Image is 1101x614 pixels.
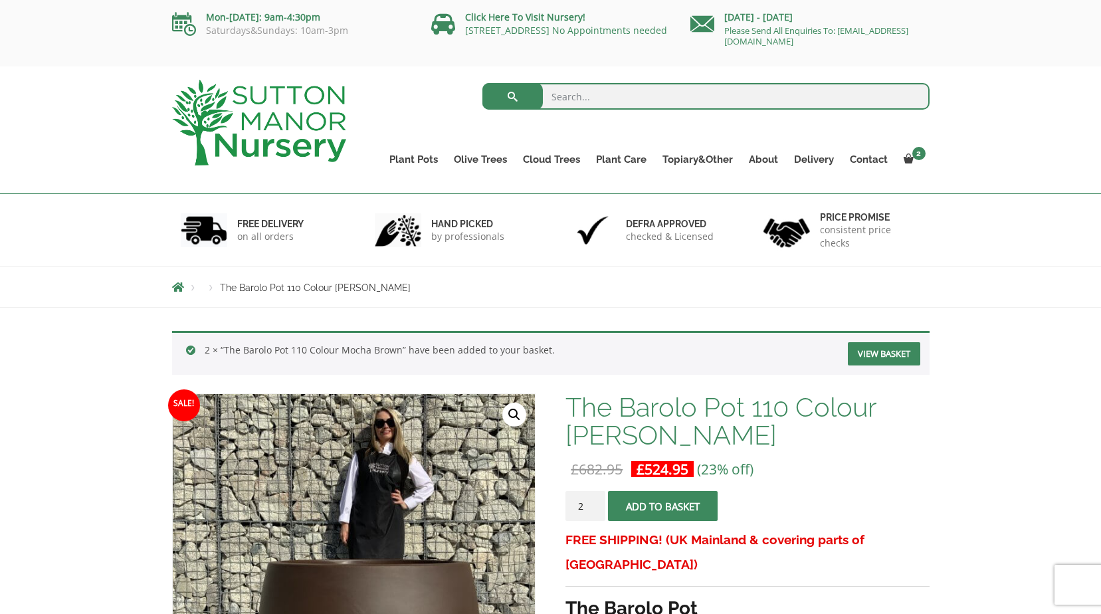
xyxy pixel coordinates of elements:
[697,460,753,478] span: (23% off)
[168,389,200,421] span: Sale!
[237,218,304,230] h6: FREE DELIVERY
[381,150,446,169] a: Plant Pots
[608,491,718,521] button: Add to basket
[172,9,411,25] p: Mon-[DATE]: 9am-4:30pm
[690,9,930,25] p: [DATE] - [DATE]
[565,491,605,521] input: Product quantity
[565,528,929,577] h3: FREE SHIPPING! (UK Mainland & covering parts of [GEOGRAPHIC_DATA])
[786,150,842,169] a: Delivery
[741,150,786,169] a: About
[431,218,504,230] h6: hand picked
[565,393,929,449] h1: The Barolo Pot 110 Colour [PERSON_NAME]
[763,210,810,251] img: 4.jpg
[446,150,515,169] a: Olive Trees
[848,342,920,365] a: View basket
[172,80,346,165] img: logo
[820,223,921,250] p: consistent price checks
[912,147,926,160] span: 2
[482,83,930,110] input: Search...
[431,230,504,243] p: by professionals
[571,460,579,478] span: £
[896,150,930,169] a: 2
[172,25,411,36] p: Saturdays&Sundays: 10am-3pm
[237,230,304,243] p: on all orders
[724,25,908,47] a: Please Send All Enquiries To: [EMAIL_ADDRESS][DOMAIN_NAME]
[637,460,645,478] span: £
[626,230,714,243] p: checked & Licensed
[569,213,616,247] img: 3.jpg
[465,24,667,37] a: [STREET_ADDRESS] No Appointments needed
[375,213,421,247] img: 2.jpg
[626,218,714,230] h6: Defra approved
[172,331,930,375] div: 2 × “The Barolo Pot 110 Colour Mocha Brown” have been added to your basket.
[220,282,411,293] span: The Barolo Pot 110 Colour [PERSON_NAME]
[172,282,930,292] nav: Breadcrumbs
[820,211,921,223] h6: Price promise
[588,150,654,169] a: Plant Care
[465,11,585,23] a: Click Here To Visit Nursery!
[502,403,526,427] a: View full-screen image gallery
[515,150,588,169] a: Cloud Trees
[181,213,227,247] img: 1.jpg
[654,150,741,169] a: Topiary&Other
[571,460,623,478] bdi: 682.95
[842,150,896,169] a: Contact
[637,460,688,478] bdi: 524.95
